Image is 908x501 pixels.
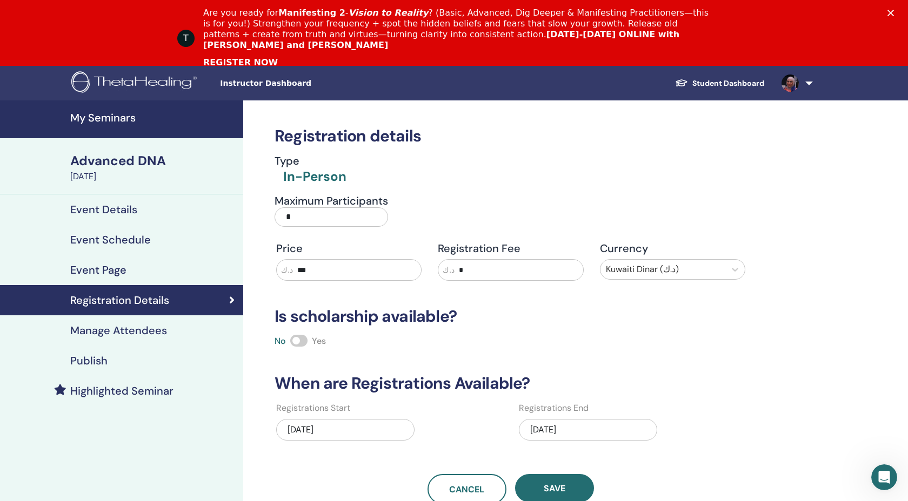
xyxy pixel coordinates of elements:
[887,10,898,16] div: Close
[70,324,167,337] h4: Manage Attendees
[276,402,350,415] label: Registrations Start
[782,75,799,92] img: default.jpg
[203,29,679,50] b: [DATE]-[DATE] ONLINE with [PERSON_NAME] and [PERSON_NAME]
[203,8,713,51] div: Are you ready for - ? (Basic, Advanced, Dig Deeper & Manifesting Practitioners—this is for you!) ...
[283,167,346,186] div: In-Person
[70,263,126,276] h4: Event Page
[519,402,589,415] label: Registrations End
[278,8,345,18] b: Manifesting 2
[71,71,201,96] img: logo.png
[268,307,753,326] h3: Is scholarship available?
[443,265,455,276] span: د.ك
[519,419,657,441] div: [DATE]
[449,484,484,495] span: Cancel
[600,242,745,255] h4: Currency
[275,207,388,227] input: Maximum Participants
[438,242,583,255] h4: Registration Fee
[70,152,237,170] div: Advanced DNA
[275,335,286,347] span: No
[220,78,382,89] span: Instructor Dashboard
[268,126,753,146] h3: Registration details
[666,73,773,93] a: Student Dashboard
[70,384,173,397] h4: Highlighted Seminar
[276,242,422,255] h4: Price
[275,154,346,167] h4: Type
[70,354,108,367] h4: Publish
[276,419,415,441] div: [DATE]
[349,8,429,18] i: Vision to Reality
[70,203,137,216] h4: Event Details
[177,30,195,47] div: Profile image for ThetaHealing
[275,194,388,207] h4: Maximum Participants
[675,78,688,87] img: graduation-cap-white.svg
[64,152,243,183] a: Advanced DNA[DATE]
[70,233,151,246] h4: Event Schedule
[70,170,237,183] div: [DATE]
[203,57,278,69] a: REGISTER NOW
[312,335,326,347] span: Yes
[544,483,565,494] span: Save
[70,111,237,124] h4: My Seminars
[281,265,293,276] span: د.ك
[268,374,753,393] h3: When are Registrations Available?
[871,464,897,490] iframe: Intercom live chat
[70,294,169,307] h4: Registration Details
